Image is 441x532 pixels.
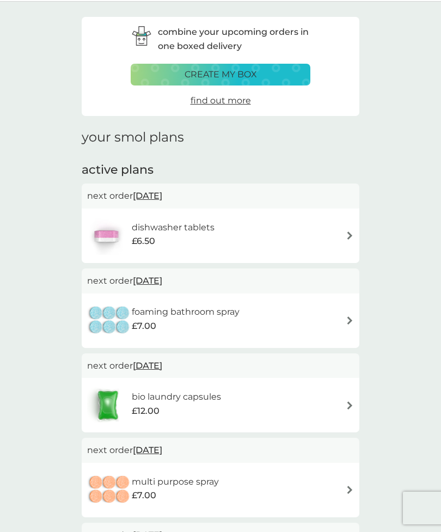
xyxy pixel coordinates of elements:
[191,95,251,106] span: find out more
[132,305,240,319] h6: foaming bathroom spray
[133,185,162,206] span: [DATE]
[87,471,132,509] img: multi purpose spray
[132,319,156,333] span: £7.00
[133,439,162,461] span: [DATE]
[133,270,162,291] span: [DATE]
[131,64,310,85] button: create my box
[346,231,354,240] img: arrow right
[87,217,125,255] img: dishwasher tablets
[87,359,354,373] p: next order
[132,475,219,489] h6: multi purpose spray
[132,221,215,235] h6: dishwasher tablets
[132,390,221,404] h6: bio laundry capsules
[87,274,354,288] p: next order
[185,68,257,82] p: create my box
[158,25,310,53] p: combine your upcoming orders in one boxed delivery
[191,94,251,108] a: find out more
[87,443,354,457] p: next order
[87,386,128,424] img: bio laundry capsules
[82,130,359,145] h1: your smol plans
[133,355,162,376] span: [DATE]
[87,189,354,203] p: next order
[82,162,359,179] h2: active plans
[346,486,354,494] img: arrow right
[132,404,160,418] span: £12.00
[132,234,155,248] span: £6.50
[346,401,354,409] img: arrow right
[132,488,156,503] span: £7.00
[346,316,354,325] img: arrow right
[87,302,132,340] img: foaming bathroom spray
